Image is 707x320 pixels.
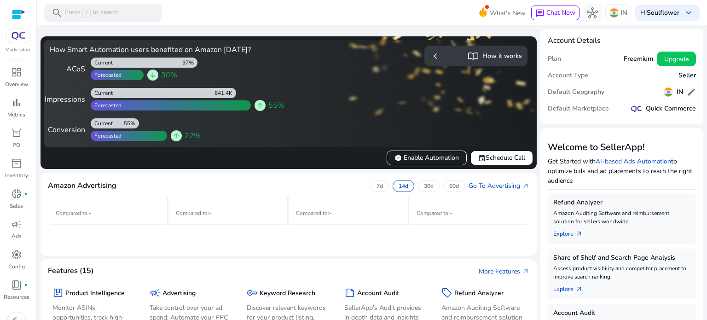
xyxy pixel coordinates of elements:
img: in.svg [664,87,673,97]
span: arrow_upward [173,132,180,140]
b: Soulflower [647,8,679,17]
span: bar_chart [11,97,22,108]
span: 30% [161,70,177,81]
span: What's New [490,5,526,21]
h5: How it works [482,52,522,60]
span: Upgrade [664,54,689,64]
span: key [247,287,258,298]
p: Marketplace [6,47,31,53]
span: sell [441,287,452,298]
img: in.svg [609,8,619,17]
div: Conversion [50,124,85,135]
span: donut_small [11,188,22,199]
div: Forecasted [91,102,122,109]
h5: Account Audit [553,309,690,317]
div: 55% [124,120,139,127]
span: arrow_outward [522,182,529,190]
span: arrow_downward [149,71,156,79]
a: More Features [479,267,529,276]
div: Forecasted [91,71,122,79]
span: Chat Now [546,8,575,17]
h5: Account Type [548,72,588,80]
div: Current [91,89,113,97]
p: Compared to : [417,209,522,217]
div: Current [91,59,113,66]
p: Metrics [7,111,25,119]
span: chat [535,9,545,18]
h5: Advertising [162,290,196,297]
span: hub [587,7,598,18]
h4: How Smart Automation users benefited on Amazon [DATE]? [50,46,285,54]
span: Schedule Call [478,153,525,163]
p: Ads [12,232,22,240]
a: Explore [553,281,590,294]
p: Config [8,262,25,271]
h5: Freemium [624,55,653,63]
span: / [82,8,91,18]
p: PO [12,141,20,149]
h5: Default Geography [548,88,604,96]
p: Overview [5,80,28,88]
h5: Plan [548,55,561,63]
div: Current [91,120,113,127]
a: Explore [553,226,590,239]
div: Impressions [50,94,85,105]
span: arrow_outward [522,268,529,275]
span: fiber_manual_record [24,192,28,196]
span: arrow_outward [575,285,583,293]
img: QC-logo.svg [631,106,642,112]
span: import_contacts [468,51,479,62]
p: IN [620,5,627,21]
span: settings [11,249,22,260]
h5: Refund Analyzer [454,290,504,297]
div: 841.4K [214,89,236,97]
h5: Refund Analyzer [553,199,690,207]
h5: Keyword Research [260,290,315,297]
span: campaign [150,287,161,298]
span: search [52,7,63,18]
span: dashboard [11,67,22,78]
p: Assess product visibility and competitor placement to improve search ranking. [553,264,690,281]
h5: Product Intelligence [65,290,125,297]
p: Inventory [5,171,28,180]
span: book_4 [11,279,22,291]
div: Forecasted [91,132,122,140]
p: Compared to : [176,209,280,217]
span: arrow_outward [575,230,583,238]
div: 37% [182,59,197,66]
span: 22% [185,130,201,141]
span: package [52,287,64,298]
span: inventory_2 [11,158,22,169]
p: Sales [10,202,23,210]
h4: Amazon Advertising [48,181,116,190]
span: event [478,154,486,162]
span: orders [11,128,22,139]
span: - [89,209,91,217]
p: Hi [640,10,679,16]
p: Amazon Auditing Software and reimbursement solution for sellers worldwide. [553,209,690,226]
span: - [209,209,211,217]
span: edit [687,87,696,97]
span: fiber_manual_record [24,283,28,287]
p: Resources [4,293,29,301]
h5: Seller [678,72,696,80]
p: Compared to : [56,209,160,217]
h4: Account Details [548,36,601,45]
img: QC-logo.svg [10,32,27,40]
a: AI-based Ads Automation [596,157,671,166]
div: ACoS [50,64,85,75]
span: campaign [11,219,22,230]
h5: Default Marketplace [548,105,609,113]
h3: Welcome to SellerApp! [548,142,696,153]
h5: Quick Commerce [646,105,696,113]
h4: Features (15) [48,267,93,275]
h5: Share of Shelf and Search Page Analysis [553,254,690,262]
a: Go To Advertising [469,181,529,191]
p: Get Started with to optimize bids and ad placements to reach the right audience [548,157,696,186]
h5: IN [677,88,683,96]
p: Press to search [64,8,119,18]
span: keyboard_arrow_down [683,7,694,18]
span: summarize [344,287,355,298]
h5: Account Audit [357,290,399,297]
